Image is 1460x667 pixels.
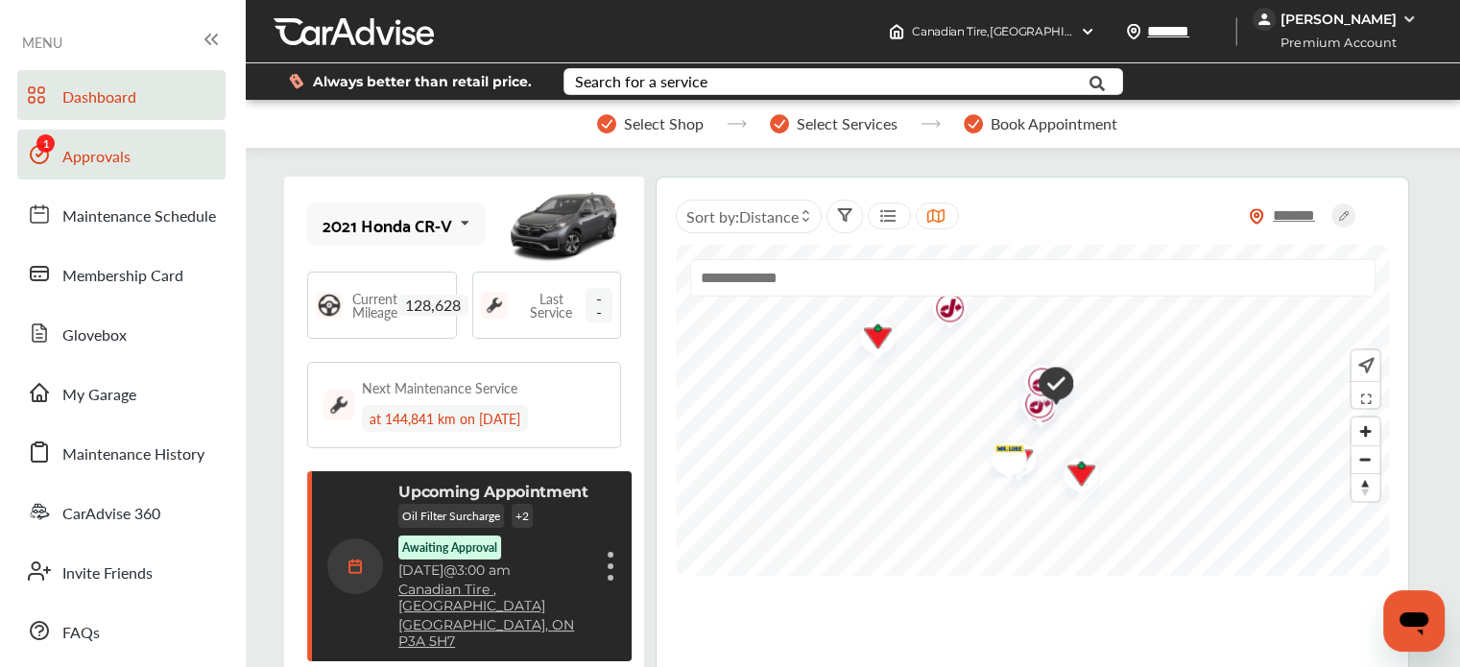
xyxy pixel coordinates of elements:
img: header-home-logo.8d720a4f.svg [889,24,904,39]
span: My Garage [62,383,136,408]
img: logo-jiffylube.png [1007,377,1058,438]
span: Last Service [517,292,586,319]
span: -- [586,288,612,322]
div: at 144,841 km on [DATE] [362,405,528,432]
span: Sort by : [686,205,799,227]
img: stepper-checkmark.b5569197.svg [770,114,789,133]
img: mobile_14212_st0640_046.jpg [506,181,621,268]
p: Oil Filter Surcharge [398,504,504,528]
div: 2021 Honda CR-V [323,215,452,234]
img: logo-canadian-tire.png [987,432,1038,489]
img: stepper-arrow.e24c07c6.svg [727,120,747,128]
img: WGsFRI8htEPBVLJbROoPRyZpYNWhNONpIPPETTm6eUC0GeLEiAAAAAElFTkSuQmCC [1401,12,1417,27]
span: Maintenance Schedule [62,204,216,229]
a: CarAdvise 360 [17,487,226,536]
span: Select Services [797,115,898,132]
a: Invite Friends [17,546,226,596]
span: Maintenance History [62,442,204,467]
img: recenter.ce011a49.svg [1354,355,1375,376]
img: logo-jiffylube.png [1010,355,1061,416]
div: Map marker [977,432,1025,478]
div: Map marker [987,432,1035,489]
span: Zoom out [1352,446,1379,473]
span: Book Appointment [991,115,1117,132]
div: [PERSON_NAME] [1280,11,1397,28]
div: Map marker [1007,377,1055,438]
span: CarAdvise 360 [62,502,160,527]
span: Current Mileage [352,292,397,319]
span: Approvals [62,145,131,170]
a: Canadian Tire ,[GEOGRAPHIC_DATA] [398,582,589,614]
span: 128,628 [397,295,468,316]
div: Map marker [846,310,894,368]
span: @ [443,561,457,579]
p: Upcoming Appointment [398,483,588,501]
span: FAQs [62,621,100,646]
img: logo-canadian-tire.png [846,310,897,368]
span: Reset bearing to north [1352,474,1379,501]
span: Canadian Tire , [GEOGRAPHIC_DATA] [GEOGRAPHIC_DATA] , ON P3A 5H7 [912,24,1313,38]
p: Awaiting Approval [402,539,497,556]
img: check-icon.521c8815.svg [1024,357,1073,416]
img: stepper-checkmark.b5569197.svg [597,114,616,133]
img: calendar-icon.35d1de04.svg [327,538,383,594]
a: Approvals [17,130,226,179]
a: Dashboard [17,70,226,120]
a: [GEOGRAPHIC_DATA], ON P3A 5H7 [398,617,589,650]
img: location_vector.a44bc228.svg [1126,24,1141,39]
div: Next Maintenance Service [362,378,517,397]
button: Reset bearing to north [1352,473,1379,501]
div: Map marker [1024,357,1072,416]
img: stepper-arrow.e24c07c6.svg [921,120,941,128]
img: header-down-arrow.9dd2ce7d.svg [1080,24,1095,39]
iframe: Button to launch messaging window [1383,590,1445,652]
img: logo-canadian-tire.png [1049,447,1100,505]
img: location_vector_orange.38f05af8.svg [1249,208,1264,225]
a: FAQs [17,606,226,655]
span: Invite Friends [62,561,153,586]
div: Search for a service [575,74,707,89]
a: Glovebox [17,308,226,358]
a: My Garage [17,368,226,417]
span: MENU [22,35,62,50]
p: + 2 [512,504,533,528]
a: Membership Card [17,249,226,298]
img: logo-mr-lube.png [977,432,1028,478]
span: Distance [739,205,799,227]
img: steering_logo [316,292,343,319]
span: Dashboard [62,85,136,110]
span: 3:00 am [457,561,511,579]
div: Map marker [1010,355,1058,416]
img: stepper-checkmark.b5569197.svg [964,114,983,133]
span: Premium Account [1255,33,1411,53]
span: [DATE] [398,561,443,579]
a: Maintenance Schedule [17,189,226,239]
img: header-divider.bc55588e.svg [1235,17,1237,46]
span: Glovebox [62,323,127,348]
span: Always better than retail price. [313,75,532,88]
span: Membership Card [62,264,183,289]
img: maintenance_logo [481,292,508,319]
img: maintenance_logo [323,390,354,420]
span: Select Shop [624,115,704,132]
div: Map marker [1049,447,1097,505]
canvas: Map [676,245,1390,576]
button: Zoom in [1352,417,1379,445]
a: Maintenance History [17,427,226,477]
button: Zoom out [1352,445,1379,473]
img: dollor_label_vector.a70140d1.svg [289,73,303,89]
img: jVpblrzwTbfkPYzPPzSLxeg0AAAAASUVORK5CYII= [1253,8,1276,31]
